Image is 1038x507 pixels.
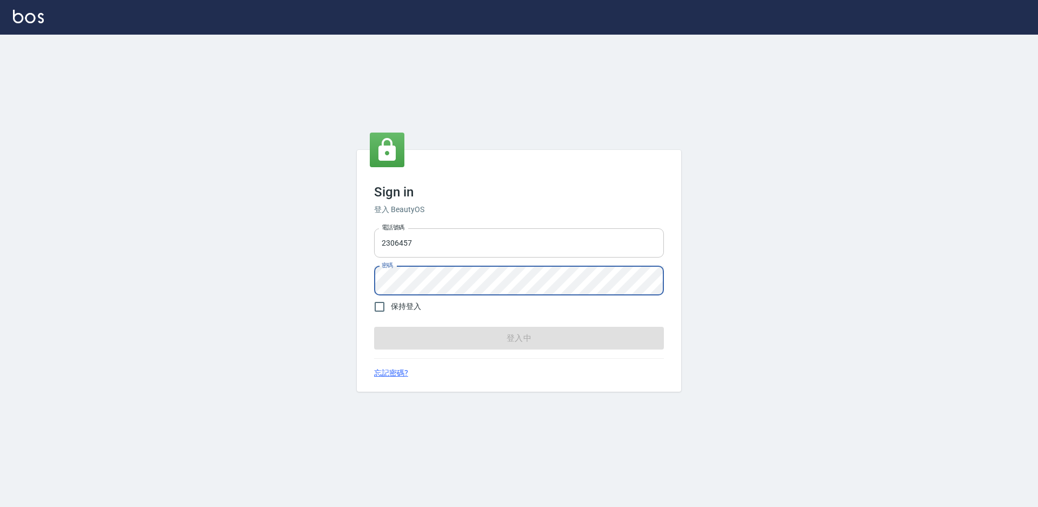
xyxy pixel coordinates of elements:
label: 電話號碼 [382,223,404,232]
img: Logo [13,10,44,23]
label: 密碼 [382,261,393,269]
span: 保持登入 [391,301,421,312]
h3: Sign in [374,185,664,200]
a: 忘記密碼? [374,367,408,379]
h6: 登入 BeautyOS [374,204,664,215]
